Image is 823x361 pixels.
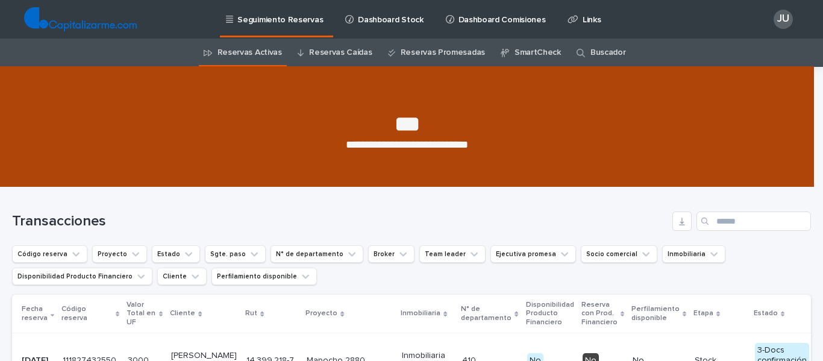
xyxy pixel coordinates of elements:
p: Inmobiliaria [401,307,440,320]
p: Disponibilidad Producto Financiero [526,298,574,329]
p: Reserva con Prod. Financiero [581,298,618,329]
button: Proyecto [92,245,147,263]
a: Reservas Promesadas [401,39,485,67]
button: Sgte. paso [205,245,266,263]
a: SmartCheck [515,39,561,67]
p: Estado [754,307,778,320]
button: Team leader [419,245,486,263]
button: Código reserva [12,245,87,263]
button: N° de departamento [271,245,363,263]
button: Perfilamiento disponible [211,268,317,285]
button: Disponibilidad Producto Financiero [12,268,152,285]
p: Perfilamiento disponible [631,303,680,325]
p: Proyecto [305,307,337,320]
input: Search [696,212,811,231]
button: Ejecutiva promesa [490,245,576,263]
button: Estado [152,245,200,263]
p: Etapa [693,307,713,320]
p: Fecha reserva [22,303,48,325]
a: Buscador [590,39,626,67]
a: Reservas Activas [217,39,282,67]
a: Reservas Caídas [309,39,372,67]
p: Rut [245,307,257,320]
button: Inmobiliaria [662,245,725,263]
p: Cliente [170,307,195,320]
p: Valor Total en UF [127,298,156,329]
div: JU [774,10,793,29]
button: Broker [368,245,415,263]
p: N° de departamento [461,303,512,325]
button: Socio comercial [581,245,657,263]
p: Código reserva [61,303,113,325]
img: TjQlHxlQVOtaKxwbrr5R [24,7,137,31]
h1: Transacciones [12,213,668,230]
button: Cliente [157,268,207,285]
